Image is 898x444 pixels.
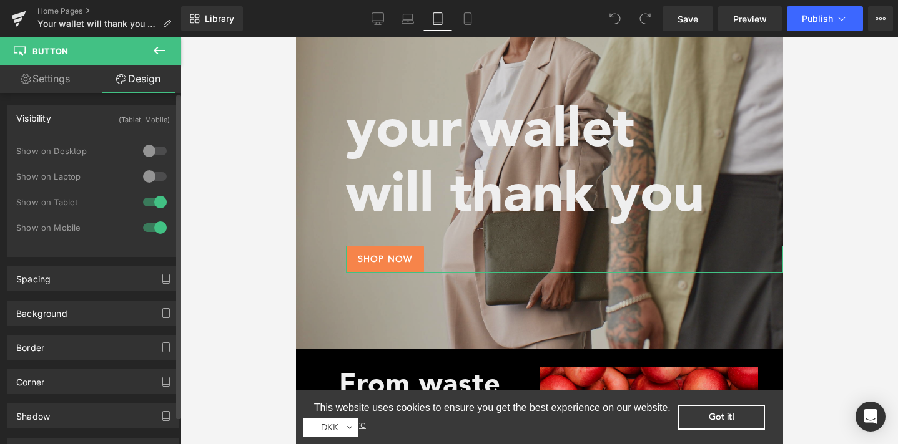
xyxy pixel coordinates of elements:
[62,215,116,228] span: SHOP NOW
[205,13,234,24] span: Library
[603,6,628,31] button: Undo
[16,198,129,206] div: Show on Tablet
[32,46,68,56] span: Button
[718,6,782,31] a: Preview
[802,14,833,24] span: Publish
[16,267,51,284] div: Spacing
[453,6,483,31] a: Mobile
[50,59,487,124] h1: your wallet
[363,6,393,31] a: Desktop
[37,6,181,16] a: Home Pages
[423,6,453,31] a: Tablet
[16,370,44,387] div: Corner
[16,147,129,155] div: Show on Desktop
[868,6,893,31] button: More
[16,404,50,422] div: Shadow
[393,6,423,31] a: Laptop
[633,6,658,31] button: Redo
[733,12,767,26] span: Preview
[16,172,129,181] div: Show on Laptop
[856,402,886,432] div: Open Intercom Messenger
[18,378,72,397] a: learn more about cookies
[181,6,243,31] a: New Library
[37,19,157,29] span: Your wallet will thank you - no shop
[382,367,469,392] a: dismiss cookie message
[119,106,170,127] div: (Tablet, Mobile)
[10,381,57,400] span: DKK
[787,6,863,31] button: Publish
[18,363,382,397] span: This website uses cookies to ensure you get the best experience on our website.
[16,223,129,232] div: Show on Mobile
[4,330,244,364] h1: From waste
[93,65,184,93] a: Design
[50,208,128,235] a: SHOP NOW
[678,12,698,26] span: Save
[16,106,51,123] div: Visibility
[16,301,67,319] div: Background
[16,335,44,353] div: Border
[50,124,487,189] h1: will thank you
